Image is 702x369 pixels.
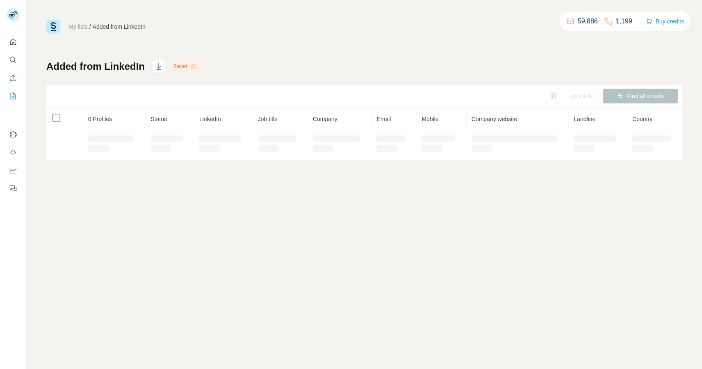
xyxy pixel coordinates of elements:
[376,116,391,122] span: Email
[68,23,88,30] a: My lists
[7,89,20,103] button: My lists
[578,16,598,26] p: 59,886
[88,116,112,122] span: 0 Profiles
[93,23,146,31] div: Added from LinkedIn
[422,116,438,122] span: Mobile
[46,60,145,73] h1: Added from LinkedIn
[313,116,337,122] span: Company
[46,20,60,34] img: Surfe Logo
[7,163,20,178] button: Dashboard
[7,127,20,142] button: Use Surfe on LinkedIn
[616,16,632,26] p: 1,199
[150,116,167,122] span: Status
[7,34,20,49] button: Quick start
[7,145,20,160] button: Use Surfe API
[7,53,20,67] button: Search
[632,116,652,122] span: Country
[199,116,221,122] span: LinkedIn
[7,71,20,85] button: Enrich CSV
[89,23,91,31] li: /
[646,16,684,27] button: Buy credits
[258,116,278,122] span: Job title
[574,116,595,122] span: Landline
[7,181,20,196] button: Feedback
[171,62,199,71] div: Failed
[472,116,517,122] span: Company website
